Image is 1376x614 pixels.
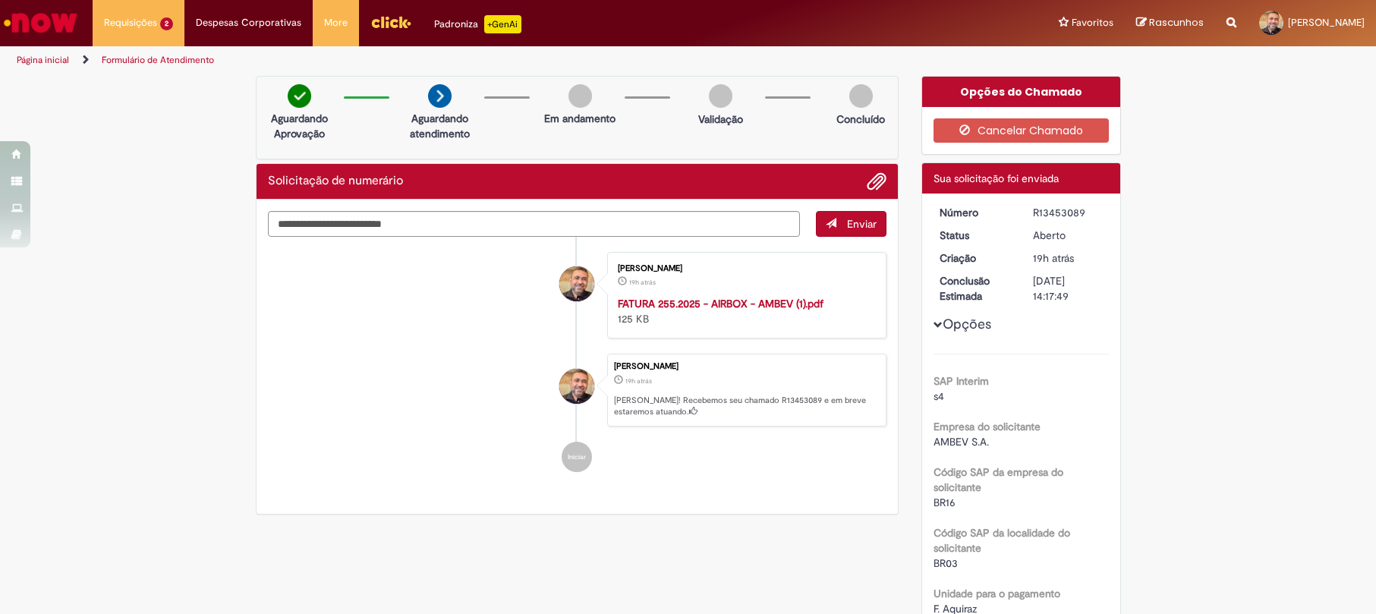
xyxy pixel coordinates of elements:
[544,111,616,126] p: Em andamento
[1072,15,1113,30] span: Favoritos
[867,172,886,191] button: Adicionar anexos
[263,111,336,141] p: Aguardando Aprovação
[928,228,1022,243] dt: Status
[102,54,214,66] a: Formulário de Atendimento
[1033,251,1074,265] time: 27/08/2025 15:17:44
[934,587,1060,600] b: Unidade para o pagamento
[709,84,732,108] img: img-circle-grey.png
[1033,273,1104,304] div: [DATE] 14:17:49
[324,15,348,30] span: More
[428,84,452,108] img: arrow-next.png
[928,250,1022,266] dt: Criação
[268,237,887,487] ul: Histórico de tíquete
[403,111,477,141] p: Aguardando atendimento
[484,15,521,33] p: +GenAi
[934,465,1063,494] b: Código SAP da empresa do solicitante
[614,395,878,418] p: [PERSON_NAME]! Recebemos seu chamado R13453089 e em breve estaremos atuando.
[288,84,311,108] img: check-circle-green.png
[698,112,743,127] p: Validação
[1033,251,1074,265] span: 19h atrás
[559,266,594,301] div: Jose Ivan Da Silva
[11,46,906,74] ul: Trilhas de página
[934,420,1041,433] b: Empresa do solicitante
[1033,205,1104,220] div: R13453089
[629,278,656,287] time: 27/08/2025 15:05:34
[934,172,1059,185] span: Sua solicitação foi enviada
[104,15,157,30] span: Requisições
[160,17,173,30] span: 2
[559,369,594,404] div: Jose Ivan Da Silva
[934,496,956,509] span: BR16
[268,175,403,188] h2: Solicitação de numerário Histórico de tíquete
[1288,16,1365,29] span: [PERSON_NAME]
[934,389,944,403] span: s4
[268,211,801,238] textarea: Digite sua mensagem aqui...
[934,374,989,388] b: SAP Interim
[934,435,989,449] span: AMBEV S.A.
[928,205,1022,220] dt: Número
[836,112,885,127] p: Concluído
[847,217,877,231] span: Enviar
[434,15,521,33] div: Padroniza
[816,211,886,237] button: Enviar
[17,54,69,66] a: Página inicial
[928,273,1022,304] dt: Conclusão Estimada
[934,526,1070,555] b: Código SAP da localidade do solicitante
[618,264,871,273] div: [PERSON_NAME]
[1149,15,1204,30] span: Rascunhos
[1136,16,1204,30] a: Rascunhos
[268,354,887,427] li: Jose Ivan Da Silva
[370,11,411,33] img: click_logo_yellow_360x200.png
[629,278,656,287] span: 19h atrás
[618,297,823,310] a: FATURA 255.2025 - AIRBOX - AMBEV (1).pdf
[625,376,652,386] time: 27/08/2025 15:17:44
[625,376,652,386] span: 19h atrás
[1033,250,1104,266] div: 27/08/2025 15:17:44
[614,362,878,371] div: [PERSON_NAME]
[934,556,958,570] span: BR03
[934,118,1109,143] button: Cancelar Chamado
[849,84,873,108] img: img-circle-grey.png
[196,15,301,30] span: Despesas Corporativas
[568,84,592,108] img: img-circle-grey.png
[1033,228,1104,243] div: Aberto
[2,8,80,38] img: ServiceNow
[618,296,871,326] div: 125 KB
[922,77,1120,107] div: Opções do Chamado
